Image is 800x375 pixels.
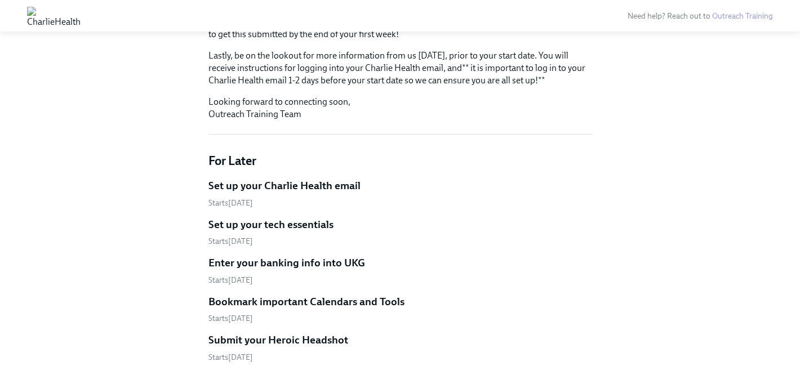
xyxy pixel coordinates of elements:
[208,275,253,285] span: Monday, October 6th 2025, 10:00 am
[208,178,361,193] h5: Set up your Charlie Health email
[208,333,348,347] h5: Submit your Heroic Headshot
[27,7,81,25] img: CharlieHealth
[208,256,592,285] a: Enter your banking info into UKGStarts[DATE]
[712,11,773,21] a: Outreach Training
[208,294,405,309] h5: Bookmark important Calendars and Tools
[208,217,592,247] a: Set up your tech essentialsStarts[DATE]
[208,294,592,324] a: Bookmark important Calendars and ToolsStarts[DATE]
[208,333,592,363] a: Submit your Heroic HeadshotStarts[DATE]
[208,153,592,169] h4: For Later
[628,11,773,21] span: Need help? Reach out to
[208,352,253,362] span: Monday, October 6th 2025, 10:00 am
[208,256,365,270] h5: Enter your banking info into UKG
[208,314,253,323] span: Monday, October 6th 2025, 10:00 am
[208,198,253,208] span: Monday, October 6th 2025, 10:00 am
[208,96,592,120] p: Looking forward to connecting soon, Outreach Training Team
[208,236,253,246] span: Monday, October 6th 2025, 10:00 am
[208,178,592,208] a: Set up your Charlie Health emailStarts[DATE]
[208,50,592,87] p: Lastly, be on the lookout for more information from us [DATE], prior to your start date. You will...
[208,217,334,232] h5: Set up your tech essentials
